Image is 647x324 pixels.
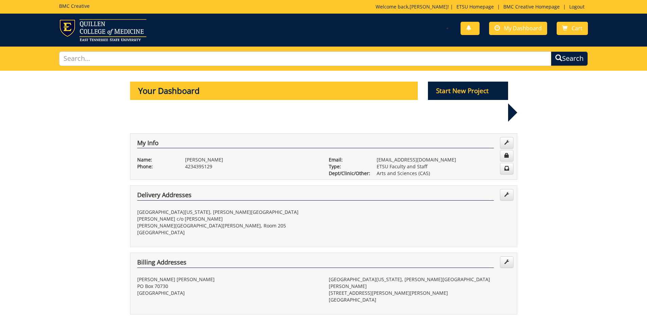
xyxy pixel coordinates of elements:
p: [GEOGRAPHIC_DATA][US_STATE], [PERSON_NAME][GEOGRAPHIC_DATA][PERSON_NAME] c/o [PERSON_NAME] [137,209,319,222]
p: Email: [329,156,366,163]
p: Type: [329,163,366,170]
p: Your Dashboard [130,82,418,100]
span: Cart [572,24,582,32]
p: [PERSON_NAME] [185,156,319,163]
h4: My Info [137,140,494,149]
p: Arts and Sciences (CAS) [377,170,510,177]
a: BMC Creative Homepage [500,3,563,10]
p: [PERSON_NAME][GEOGRAPHIC_DATA][PERSON_NAME], Room 205 [137,222,319,229]
p: [GEOGRAPHIC_DATA] [329,296,510,303]
p: ETSU Faculty and Staff [377,163,510,170]
a: ETSU Homepage [453,3,497,10]
a: Logout [566,3,588,10]
a: Cart [557,22,588,35]
h4: Billing Addresses [137,259,494,268]
button: Search [551,51,588,66]
p: PO Box 70730 [137,283,319,290]
p: [STREET_ADDRESS][PERSON_NAME][PERSON_NAME] [329,290,510,296]
p: Welcome back, ! | | | [376,3,588,10]
a: Edit Addresses [500,256,514,268]
p: 4234395129 [185,163,319,170]
a: Edit Info [500,137,514,149]
input: Search... [59,51,552,66]
h4: Delivery Addresses [137,192,494,201]
p: [GEOGRAPHIC_DATA][US_STATE], [PERSON_NAME][GEOGRAPHIC_DATA][PERSON_NAME] [329,276,510,290]
h5: BMC Creative [59,3,90,8]
p: Name: [137,156,175,163]
a: Start New Project [428,88,508,95]
p: Dept/Clinic/Other: [329,170,366,177]
img: ETSU logo [59,19,146,41]
a: [PERSON_NAME] [410,3,448,10]
a: Change Communication Preferences [500,163,514,174]
p: Start New Project [428,82,508,100]
a: My Dashboard [489,22,547,35]
a: Edit Addresses [500,189,514,201]
p: [GEOGRAPHIC_DATA] [137,290,319,296]
span: My Dashboard [504,24,542,32]
a: Change Password [500,150,514,161]
p: Phone: [137,163,175,170]
p: [EMAIL_ADDRESS][DOMAIN_NAME] [377,156,510,163]
p: [GEOGRAPHIC_DATA] [137,229,319,236]
p: [PERSON_NAME] [PERSON_NAME] [137,276,319,283]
